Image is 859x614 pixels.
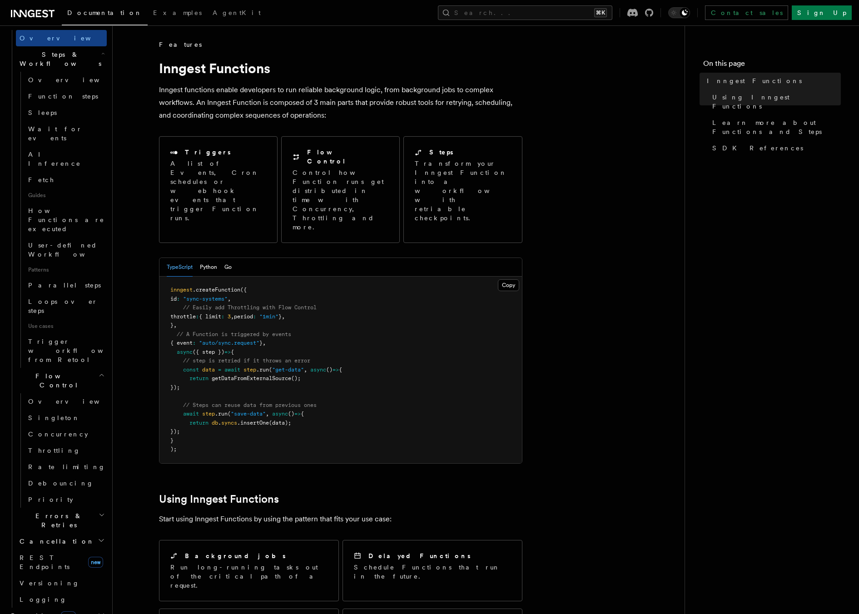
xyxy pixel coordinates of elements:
a: Throttling [25,442,107,459]
span: "save-data" [231,411,266,417]
span: await [224,366,240,373]
span: . [218,420,221,426]
span: Loops over steps [28,298,98,314]
span: Inngest Functions [707,76,802,85]
span: { limit [199,313,221,320]
span: , [228,296,231,302]
span: { [301,411,304,417]
a: Fetch [25,172,107,188]
p: Inngest functions enable developers to run reliable background logic, from background jobs to com... [159,84,522,122]
span: Features [159,40,202,49]
span: Trigger workflows from Retool [28,338,128,363]
a: Contact sales [705,5,788,20]
button: TypeScript [167,258,193,277]
span: }); [170,384,180,391]
span: const [183,366,199,373]
span: Overview [20,35,113,42]
span: throttle [170,313,196,320]
div: Steps & Workflows [16,72,107,368]
span: ({ step }) [193,349,224,355]
span: step [243,366,256,373]
p: Transform your Inngest Function into a workflow with retriable checkpoints. [415,159,512,223]
button: Go [224,258,232,277]
a: Sleeps [25,104,107,121]
span: 3 [228,313,231,320]
span: (data); [269,420,291,426]
span: db [212,420,218,426]
a: Rate limiting [25,459,107,475]
span: Throttling [28,447,80,454]
span: } [259,340,263,346]
div: Inngest Functions [7,30,107,608]
span: Overview [28,76,122,84]
span: Learn more about Functions and Steps [712,118,841,136]
span: Debouncing [28,480,94,487]
span: Fetch [28,176,55,183]
span: : [196,313,199,320]
a: AgentKit [207,3,266,25]
span: syncs [221,420,237,426]
span: getDataFromExternalSource [212,375,291,381]
span: data [202,366,215,373]
h4: On this page [703,58,841,73]
span: Cancellation [16,537,94,546]
a: Concurrency [25,426,107,442]
span: inngest [170,287,193,293]
span: } [170,437,174,444]
a: Trigger workflows from Retool [25,333,107,368]
p: Start using Inngest Functions by using the pattern that fits your use case: [159,513,522,525]
span: AgentKit [213,9,261,16]
span: (); [291,375,301,381]
h2: Background jobs [185,551,286,560]
span: () [326,366,333,373]
button: Copy [498,279,519,291]
span: => [333,366,339,373]
span: .run [256,366,269,373]
span: async [177,349,193,355]
span: await [183,411,199,417]
span: new [88,557,103,568]
span: Use cases [25,319,107,333]
span: Priority [28,496,73,503]
span: : [177,296,180,302]
span: , [266,411,269,417]
span: } [278,313,282,320]
a: StepsTransform your Inngest Function into a workflow with retriable checkpoints. [403,136,522,243]
span: Parallel steps [28,282,101,289]
span: Using Inngest Functions [712,93,841,111]
span: async [310,366,326,373]
span: "auto/sync.request" [199,340,259,346]
a: Debouncing [25,475,107,491]
span: , [263,340,266,346]
span: , [174,322,177,328]
span: , [304,366,307,373]
span: , [231,313,234,320]
a: Versioning [16,575,107,591]
span: () [288,411,294,417]
p: Schedule Functions that run in the future. [354,563,511,581]
span: User-defined Workflows [28,242,110,258]
a: Parallel steps [25,277,107,293]
h1: Inngest Functions [159,60,522,76]
span: : [253,313,256,320]
div: Flow Control [16,393,107,508]
h2: Flow Control [307,148,388,166]
span: Sleeps [28,109,57,116]
a: AI Inference [25,146,107,172]
a: How Functions are executed [25,203,107,237]
span: return [189,375,209,381]
a: Overview [25,72,107,88]
a: Delayed FunctionsSchedule Functions that run in the future. [343,540,522,601]
span: .createFunction [193,287,240,293]
span: // step is retried if it throws an error [183,357,310,364]
span: async [272,411,288,417]
span: ({ [240,287,247,293]
span: Versioning [20,579,79,587]
p: Run long-running tasks out of the critical path of a request. [170,563,328,590]
span: { event [170,340,193,346]
span: { [339,366,342,373]
a: Logging [16,591,107,608]
a: Background jobsRun long-running tasks out of the critical path of a request. [159,540,339,601]
span: "sync-systems" [183,296,228,302]
a: Using Inngest Functions [709,89,841,114]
